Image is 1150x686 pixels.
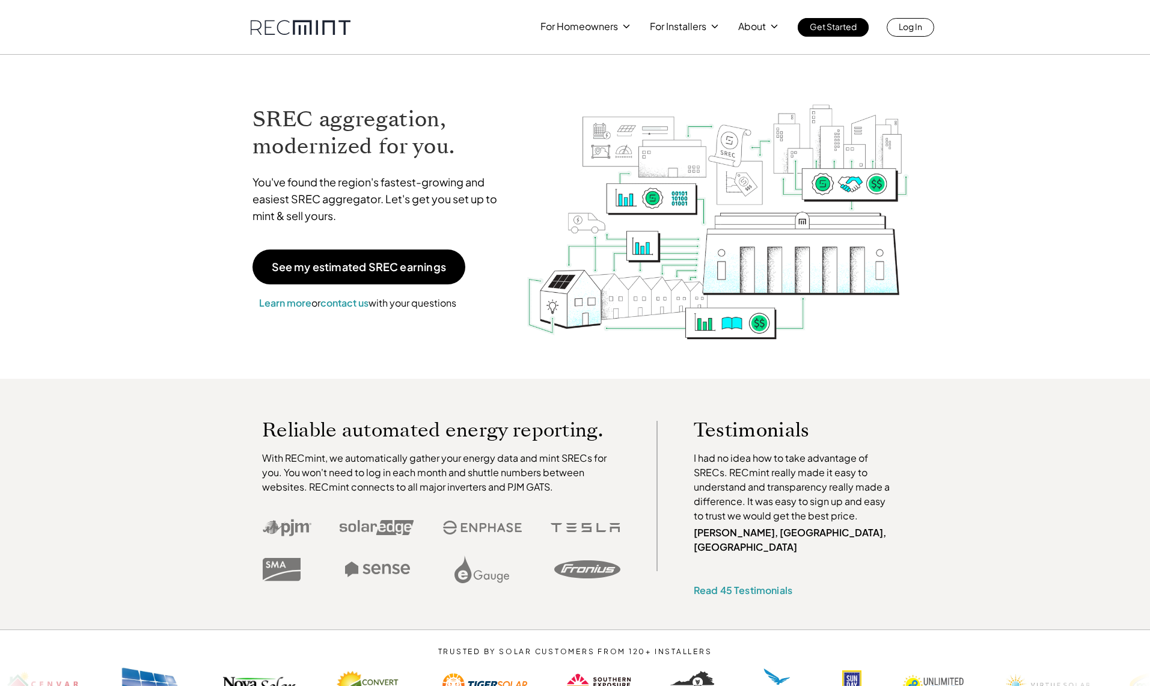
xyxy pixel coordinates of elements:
p: For Installers [650,18,706,35]
img: RECmint value cycle [526,73,910,343]
p: or with your questions [252,295,463,311]
p: TRUSTED BY SOLAR CUSTOMERS FROM 120+ INSTALLERS [402,648,748,656]
p: Reliable automated energy reporting. [262,421,620,439]
a: Log In [887,18,934,37]
p: For Homeowners [540,18,618,35]
p: You've found the region's fastest-growing and easiest SREC aggregator. Let's get you set up to mi... [252,174,509,224]
p: See my estimated SREC earnings [272,262,446,272]
a: Read 45 Testimonials [694,584,792,596]
p: With RECmint, we automatically gather your energy data and mint SRECs for you. You won't need to ... [262,451,620,494]
p: Get Started [810,18,857,35]
p: About [738,18,766,35]
p: Log In [899,18,922,35]
p: Testimonials [694,421,873,439]
a: See my estimated SREC earnings [252,250,465,284]
a: contact us [320,296,369,309]
a: Learn more [259,296,311,309]
a: Get Started [798,18,869,37]
h1: SREC aggregation, modernized for you. [252,106,509,160]
p: I had no idea how to take advantage of SRECs. RECmint really made it easy to understand and trans... [694,451,896,523]
p: [PERSON_NAME], [GEOGRAPHIC_DATA], [GEOGRAPHIC_DATA] [694,525,896,554]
